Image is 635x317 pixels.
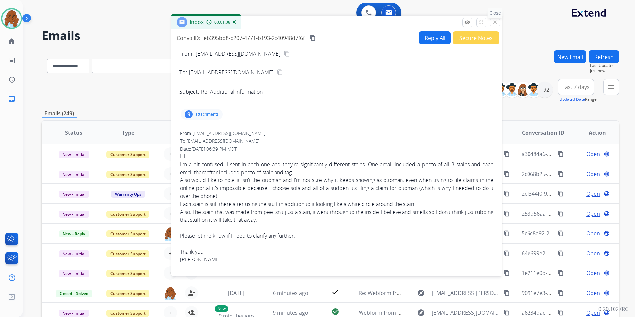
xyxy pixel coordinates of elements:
mat-icon: check [331,288,339,296]
span: Last Updated: [590,63,619,68]
mat-icon: history [8,76,16,84]
mat-icon: content_copy [558,151,564,157]
span: Webform from [EMAIL_ADDRESS][DOMAIN_NAME] on [DATE] [359,309,509,316]
span: Customer Support [106,230,149,237]
span: Type [122,129,134,137]
div: Date: [180,146,493,152]
span: + [169,150,172,158]
span: 2cf344f0-9122-4b31-8eab-3cd54bd314d3 [522,190,622,197]
span: New - Initial [59,211,89,218]
div: Each stain is still there after using the stuff in addition to it looking like a white circle aro... [180,200,493,208]
img: agent-avatar [164,227,177,241]
mat-icon: language [604,211,610,217]
div: Thank you, [180,248,493,256]
mat-icon: person_remove [188,289,195,297]
mat-icon: person_add [188,309,195,317]
span: Closed – Solved [56,290,92,297]
mat-icon: menu [607,83,615,91]
div: From: [180,130,493,137]
span: Customer Support [106,211,149,218]
span: Open [586,150,600,158]
span: + [169,249,172,257]
span: Open [586,210,600,218]
p: Close [488,8,503,18]
mat-icon: content_copy [504,230,510,236]
mat-icon: content_copy [558,310,564,316]
span: Warranty Ops [111,191,145,198]
span: Assignee [171,129,194,137]
span: Customer Support [106,171,149,178]
span: Open [586,229,600,237]
span: Open [586,249,600,257]
div: [PERSON_NAME] [180,256,493,271]
div: Please let me know if I need to clarify any further. [180,232,493,240]
p: Re: Additional Information [201,88,263,96]
div: Hi! [180,152,493,160]
span: Just now [590,68,619,74]
mat-icon: content_copy [558,230,564,236]
div: To: [180,138,493,144]
mat-icon: content_copy [504,250,510,256]
mat-icon: close [492,20,498,25]
button: + [164,147,177,161]
mat-icon: content_copy [504,211,510,217]
mat-icon: language [604,250,610,256]
p: Subject: [179,88,199,96]
button: Refresh [589,50,619,63]
span: 9 minutes ago [273,309,308,316]
span: [EMAIL_ADDRESS][PERSON_NAME][PERSON_NAME][DOMAIN_NAME] [432,289,500,297]
span: Re: Webform from [EMAIL_ADDRESS][PERSON_NAME][PERSON_NAME][DOMAIN_NAME] on [DATE] [359,289,600,297]
p: Emails (249) [42,109,77,118]
span: New - Initial [59,310,89,317]
th: Action [565,121,619,144]
mat-icon: check_circle [331,308,339,316]
span: [EMAIL_ADDRESS][DOMAIN_NAME] [189,68,274,76]
p: To: [179,68,187,76]
mat-icon: content_copy [277,69,283,75]
button: + [164,266,177,280]
span: 253d56aa-4403-454d-961c-445683572aee [522,210,624,217]
mat-icon: content_copy [504,191,510,197]
span: Last 7 days [562,86,590,88]
div: Also, The stain that was made from pee isn't just a stain, it went through to the inside I believ... [180,208,493,224]
mat-icon: inbox [8,95,16,103]
p: [EMAIL_ADDRESS][DOMAIN_NAME] [196,50,280,58]
span: Conversation ID [522,129,564,137]
div: 9 [185,110,193,118]
mat-icon: list_alt [8,57,16,64]
mat-icon: content_copy [558,171,564,177]
mat-icon: language [604,290,610,296]
span: New - Initial [59,250,89,257]
span: a6234dae-8ebc-48e5-94db-970c102e1a1d [522,309,624,316]
mat-icon: language [604,151,610,157]
p: attachments [195,112,219,117]
span: [DATE] 06:39 PM MDT [191,146,237,152]
mat-icon: remove_red_eye [464,20,470,25]
span: + [169,309,172,317]
span: [EMAIL_ADDRESS][DOMAIN_NAME] [192,130,265,136]
span: + [169,269,172,277]
span: Customer Support [106,290,149,297]
span: New - Initial [59,270,89,277]
div: Also would like to note it isn't the ottoman and I'm not sure why it keeps showing as ottoman, ev... [180,176,493,200]
button: Close [490,18,500,27]
span: New - Reply [59,230,89,237]
mat-icon: language [604,191,610,197]
button: + [164,247,177,260]
span: New - Initial [59,191,89,198]
button: Reply All [419,31,451,44]
span: 9091e7e3-d2a7-4576-a171-dde11a2338de [522,289,625,297]
p: New [215,305,228,312]
mat-icon: content_copy [558,191,564,197]
button: Last 7 days [558,79,594,95]
span: eb395bb8-b207-4771-b193-2c40948d7f6f [204,34,305,42]
span: Open [586,289,600,297]
span: Open [586,190,600,198]
p: From: [179,50,194,58]
span: 5c6c8a92-2b28-4a42-be73-bf4686523d07 [522,230,623,237]
span: 2c068b25-ba40-40a8-a3a3-460a827df162 [522,170,623,178]
mat-icon: language [604,230,610,236]
span: + [169,190,172,198]
button: New Email [554,50,586,63]
img: avatar [2,9,21,28]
